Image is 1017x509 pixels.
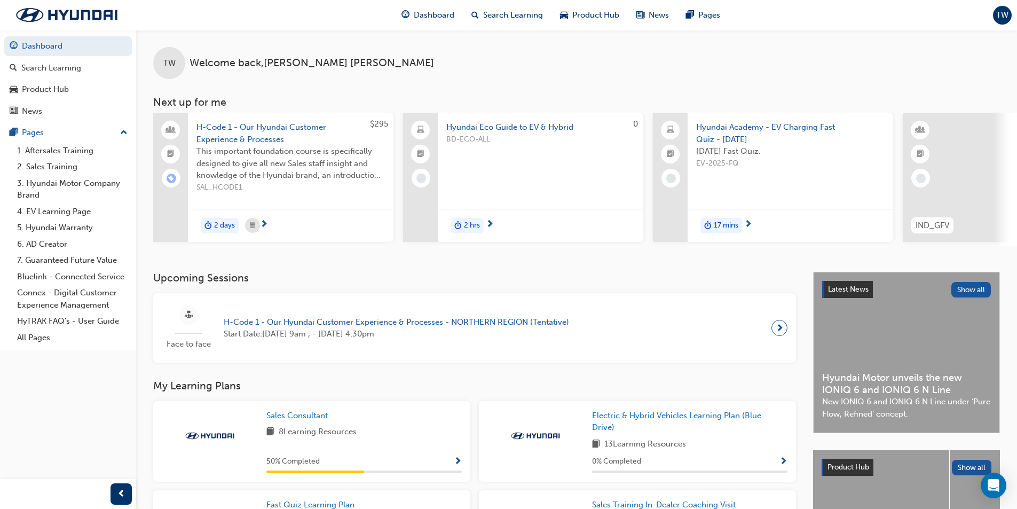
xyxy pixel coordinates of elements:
span: duration-icon [704,219,712,233]
a: Latest NewsShow allHyundai Motor unveils the new IONIQ 6 and IONIQ 6 N LineNew IONIQ 6 and IONIQ ... [813,272,1000,433]
a: 6. AD Creator [13,236,132,253]
h3: Next up for me [136,96,1017,108]
span: Electric & Hybrid Vehicles Learning Plan (Blue Drive) [592,411,761,433]
h3: My Learning Plans [153,380,796,392]
span: 2 hrs [464,220,480,232]
span: [DATE] Fast Quiz. [696,145,885,158]
span: people-icon [167,123,175,137]
span: booktick-icon [417,147,424,161]
a: 0Hyundai Eco Guide to EV & HybridBD-ECO-ALLduration-icon2 hrs [403,113,643,242]
a: Dashboard [4,36,132,56]
span: Hyundai Motor unveils the new IONIQ 6 and IONIQ 6 N Line [822,372,991,396]
a: Hyundai Academy - EV Charging Fast Quiz - [DATE][DATE] Fast Quiz.EV-2025-FQduration-icon17 mins [653,113,893,242]
span: 0 [633,119,638,129]
span: pages-icon [686,9,694,22]
a: news-iconNews [628,4,677,26]
img: Trak [180,430,239,441]
span: learningRecordVerb_NONE-icon [416,174,426,183]
span: book-icon [266,426,274,439]
span: Show Progress [454,457,462,467]
div: Search Learning [21,62,81,74]
span: BD-ECO-ALL [446,134,635,146]
span: This important foundation course is specifically designed to give all new Sales staff insight and... [196,145,385,182]
span: up-icon [120,126,128,140]
button: Show Progress [454,455,462,468]
span: SAL_HCODE1 [196,182,385,194]
a: 1. Aftersales Training [13,143,132,159]
a: 5. Hyundai Warranty [13,220,132,236]
span: TW [996,9,1008,21]
span: next-icon [486,220,494,230]
a: Face to faceH-Code 1 - Our Hyundai Customer Experience & Processes - NORTHERN REGION (Tentative)S... [162,302,787,355]
span: New IONIQ 6 and IONIQ 6 N Line under ‘Pure Flow, Refined’ concept. [822,396,991,420]
button: DashboardSearch LearningProduct HubNews [4,34,132,123]
button: Show all [952,460,992,475]
a: Sales Consultant [266,410,332,422]
img: Trak [5,4,128,26]
span: guage-icon [401,9,409,22]
a: HyTRAK FAQ's - User Guide [13,313,132,330]
span: Latest News [828,285,869,294]
a: Bluelink - Connected Service [13,269,132,285]
span: car-icon [560,9,568,22]
span: 0 % Completed [592,456,641,468]
span: $295 [370,119,388,129]
span: TW [163,57,176,69]
span: Start Date: [DATE] 9am , - [DATE] 4:30pm [224,328,569,340]
a: car-iconProduct Hub [551,4,628,26]
a: search-iconSearch Learning [463,4,551,26]
span: Show Progress [779,457,787,467]
a: pages-iconPages [677,4,729,26]
span: guage-icon [10,42,18,51]
span: learningRecordVerb_NONE-icon [916,174,926,183]
span: laptop-icon [417,123,424,137]
a: Electric & Hybrid Vehicles Learning Plan (Blue Drive) [592,410,787,434]
span: laptop-icon [667,123,674,137]
span: 13 Learning Resources [604,438,686,451]
button: Show all [951,282,991,297]
span: 17 mins [714,220,738,232]
a: guage-iconDashboard [393,4,463,26]
span: 50 % Completed [266,456,320,468]
span: next-icon [260,220,268,230]
span: 8 Learning Resources [279,426,357,439]
span: book-icon [592,438,600,451]
h3: Upcoming Sessions [153,272,796,284]
img: Trak [506,430,565,441]
a: Product HubShow all [822,459,991,476]
span: duration-icon [204,219,212,233]
span: Product Hub [572,9,619,21]
button: Show Progress [779,455,787,468]
span: prev-icon [117,488,125,501]
a: 2. Sales Training [13,159,132,175]
span: Hyundai Eco Guide to EV & Hybrid [446,121,635,134]
span: booktick-icon [917,147,924,161]
span: learningRecordVerb_NONE-icon [666,174,676,183]
span: next-icon [776,320,784,335]
a: 7. Guaranteed Future Value [13,252,132,269]
button: TW [993,6,1012,25]
a: Search Learning [4,58,132,78]
a: 3. Hyundai Motor Company Brand [13,175,132,203]
a: $295H-Code 1 - Our Hyundai Customer Experience & ProcessesThis important foundation course is spe... [153,113,393,242]
a: 4. EV Learning Page [13,203,132,220]
span: H-Code 1 - Our Hyundai Customer Experience & Processes [196,121,385,145]
span: next-icon [744,220,752,230]
span: news-icon [636,9,644,22]
span: 2 days [214,220,235,232]
span: Product Hub [827,463,869,472]
button: Pages [4,123,132,143]
span: Hyundai Academy - EV Charging Fast Quiz - [DATE] [696,121,885,145]
span: duration-icon [454,219,462,233]
span: learningRecordVerb_ENROLL-icon [167,174,176,183]
span: News [649,9,669,21]
a: Connex - Digital Customer Experience Management [13,285,132,313]
span: H-Code 1 - Our Hyundai Customer Experience & Processes - NORTHERN REGION (Tentative) [224,316,569,328]
span: Welcome back , [PERSON_NAME] [PERSON_NAME] [190,57,434,69]
span: car-icon [10,85,18,95]
a: Latest NewsShow all [822,281,991,298]
span: Sales Consultant [266,411,328,420]
div: News [22,105,42,118]
span: IND_GFV [916,220,949,232]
